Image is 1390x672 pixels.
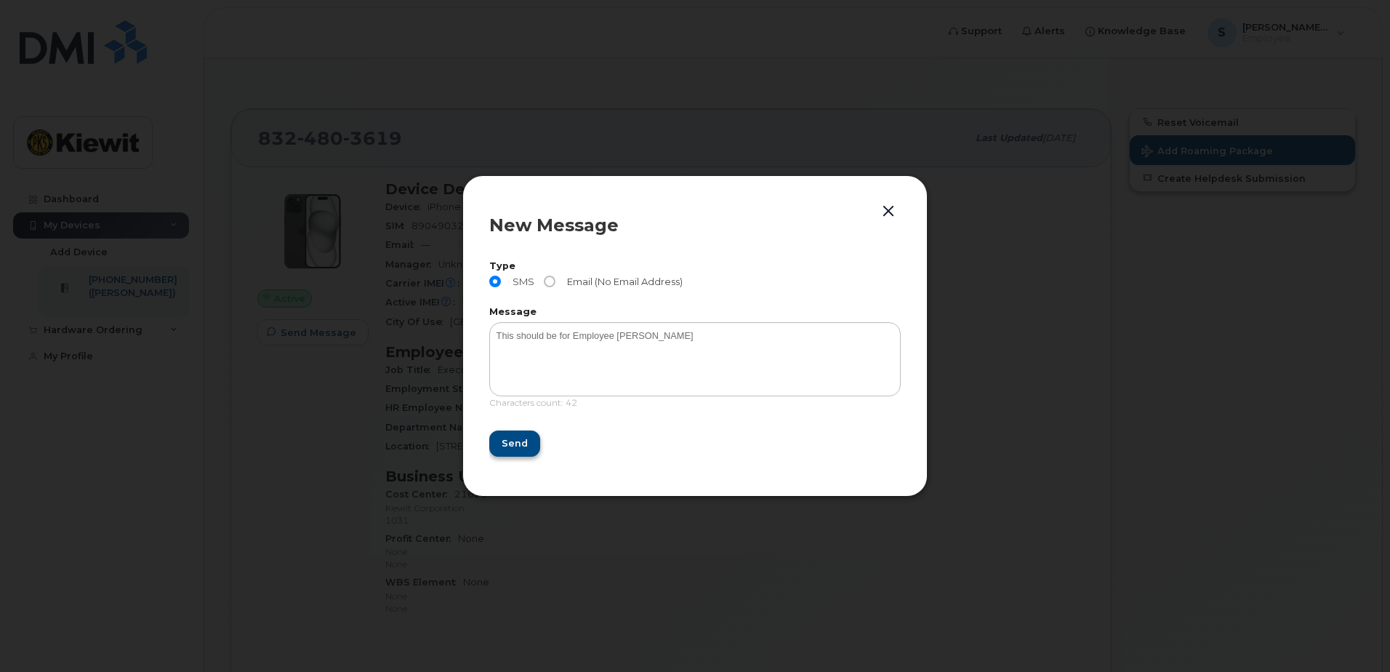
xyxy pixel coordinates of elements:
[502,436,528,450] span: Send
[489,396,901,417] div: Characters count: 42
[561,276,683,287] span: Email (No Email Address)
[489,308,901,317] label: Message
[507,276,534,287] span: SMS
[544,276,555,287] input: Email (No Email Address)
[489,217,901,234] div: New Message
[489,276,501,287] input: SMS
[1327,609,1379,661] iframe: Messenger Launcher
[489,431,540,457] button: Send
[489,262,901,271] label: Type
